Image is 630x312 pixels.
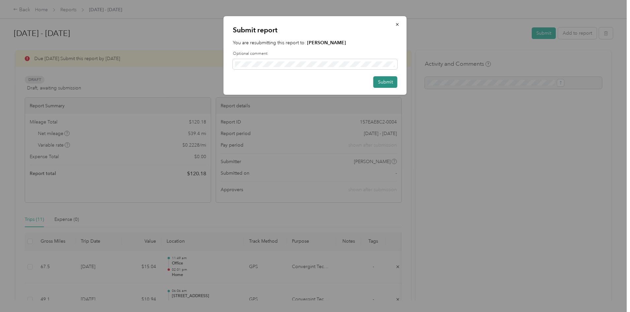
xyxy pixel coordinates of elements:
[233,25,397,35] p: Submit report
[233,51,397,57] label: Optional comment
[593,275,630,312] iframe: Everlance-gr Chat Button Frame
[233,39,397,46] p: You are resubmitting this report to:
[307,40,346,46] strong: [PERSON_NAME]
[373,76,397,88] button: Submit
